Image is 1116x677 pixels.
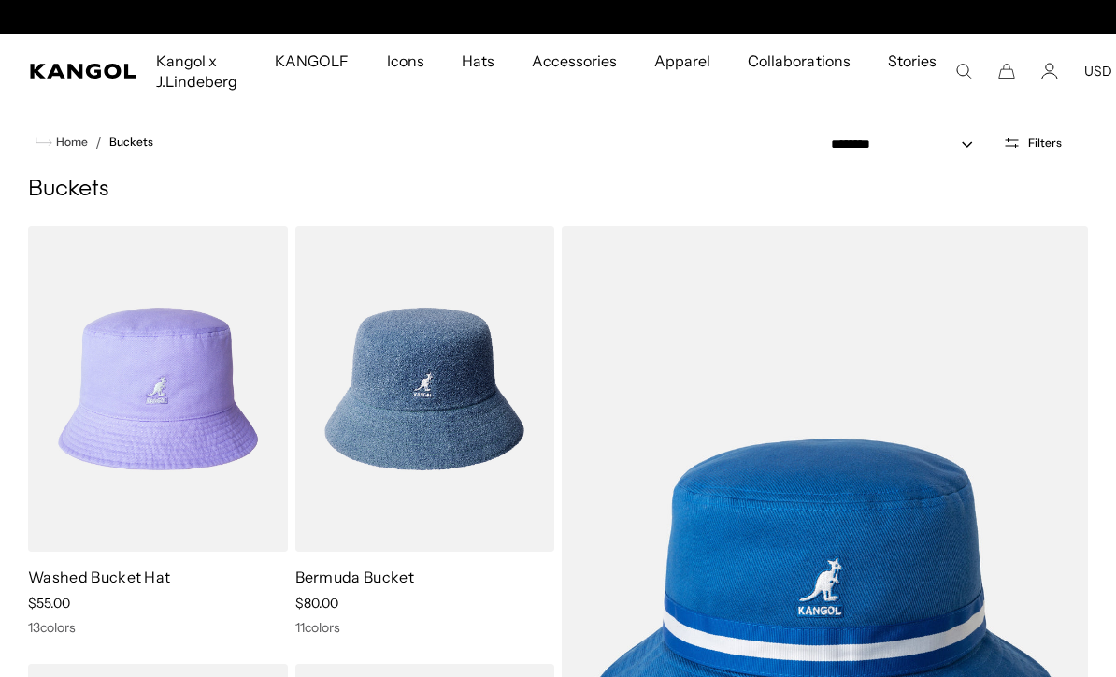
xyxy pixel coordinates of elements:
[52,136,88,149] span: Home
[28,568,170,586] a: Washed Bucket Hat
[462,34,494,88] span: Hats
[1084,63,1112,79] button: USD
[1041,63,1058,79] a: Account
[748,34,850,88] span: Collaborations
[256,34,367,88] a: KANGOLF
[365,9,751,24] slideshow-component: Announcement bar
[295,619,555,636] div: 11 colors
[137,34,256,108] a: Kangol x J.Lindeberg
[532,34,617,88] span: Accessories
[295,568,414,586] a: Bermuda Bucket
[513,34,636,88] a: Accessories
[823,135,992,154] select: Sort by: Featured
[28,176,1088,204] h1: Buckets
[36,134,88,151] a: Home
[443,34,513,88] a: Hats
[729,34,868,88] a: Collaborations
[368,34,443,88] a: Icons
[387,34,424,88] span: Icons
[636,34,729,88] a: Apparel
[365,9,751,24] div: 1 of 2
[156,34,237,108] span: Kangol x J.Lindeberg
[365,9,751,24] div: Announcement
[992,135,1073,151] button: Open filters
[88,131,102,153] li: /
[654,34,710,88] span: Apparel
[28,595,70,612] span: $55.00
[888,34,937,108] span: Stories
[955,63,972,79] summary: Search here
[295,226,555,552] img: Bermuda Bucket
[295,595,338,612] span: $80.00
[1028,137,1062,150] span: Filters
[998,63,1015,79] button: Cart
[28,226,288,552] img: Washed Bucket Hat
[275,34,349,88] span: KANGOLF
[30,64,137,79] a: Kangol
[869,34,955,108] a: Stories
[28,619,288,636] div: 13 colors
[109,136,153,149] a: Buckets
